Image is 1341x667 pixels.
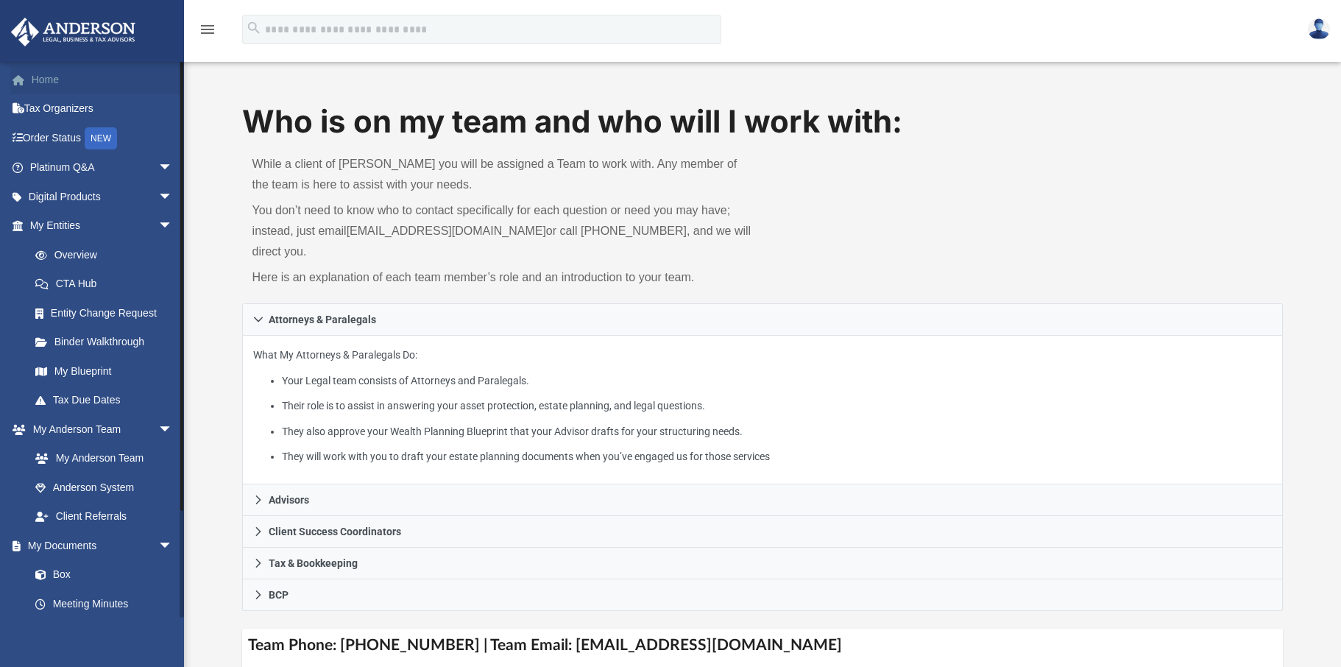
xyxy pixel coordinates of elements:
[21,240,195,269] a: Overview
[282,448,1273,466] li: They will work with you to draft your estate planning documents when you’ve engaged us for those ...
[21,560,180,590] a: Box
[10,123,195,153] a: Order StatusNEW
[21,473,188,502] a: Anderson System
[242,548,1284,579] a: Tax & Bookkeeping
[269,495,309,505] span: Advisors
[253,346,1273,466] p: What My Attorneys & Paralegals Do:
[10,65,195,94] a: Home
[242,100,1284,144] h1: Who is on my team and who will I work with:
[158,153,188,183] span: arrow_drop_down
[252,200,752,262] p: You don’t need to know who to contact specifically for each question or need you may have; instea...
[21,444,180,473] a: My Anderson Team
[242,629,1284,662] h4: Team Phone: [PHONE_NUMBER] | Team Email: [EMAIL_ADDRESS][DOMAIN_NAME]
[21,298,195,328] a: Entity Change Request
[10,153,195,183] a: Platinum Q&Aarrow_drop_down
[242,579,1284,611] a: BCP
[10,531,188,560] a: My Documentsarrow_drop_down
[269,590,289,600] span: BCP
[158,531,188,561] span: arrow_drop_down
[252,154,752,195] p: While a client of [PERSON_NAME] you will be assigned a Team to work with. Any member of the team ...
[85,127,117,149] div: NEW
[21,356,188,386] a: My Blueprint
[10,211,195,241] a: My Entitiesarrow_drop_down
[199,21,216,38] i: menu
[252,267,752,288] p: Here is an explanation of each team member’s role and an introduction to your team.
[242,516,1284,548] a: Client Success Coordinators
[158,182,188,212] span: arrow_drop_down
[282,372,1273,390] li: Your Legal team consists of Attorneys and Paralegals.
[269,558,358,568] span: Tax & Bookkeeping
[1308,18,1330,40] img: User Pic
[21,269,195,299] a: CTA Hub
[199,28,216,38] a: menu
[21,386,195,415] a: Tax Due Dates
[347,225,546,237] a: [EMAIL_ADDRESS][DOMAIN_NAME]
[158,414,188,445] span: arrow_drop_down
[7,18,140,46] img: Anderson Advisors Platinum Portal
[269,526,401,537] span: Client Success Coordinators
[282,423,1273,441] li: They also approve your Wealth Planning Blueprint that your Advisor drafts for your structuring ne...
[10,414,188,444] a: My Anderson Teamarrow_drop_down
[242,303,1284,336] a: Attorneys & Paralegals
[21,328,195,357] a: Binder Walkthrough
[269,314,376,325] span: Attorneys & Paralegals
[282,397,1273,415] li: Their role is to assist in answering your asset protection, estate planning, and legal questions.
[246,20,262,36] i: search
[10,94,195,124] a: Tax Organizers
[21,502,188,532] a: Client Referrals
[10,182,195,211] a: Digital Productsarrow_drop_down
[242,336,1284,485] div: Attorneys & Paralegals
[21,589,188,618] a: Meeting Minutes
[158,211,188,241] span: arrow_drop_down
[242,484,1284,516] a: Advisors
